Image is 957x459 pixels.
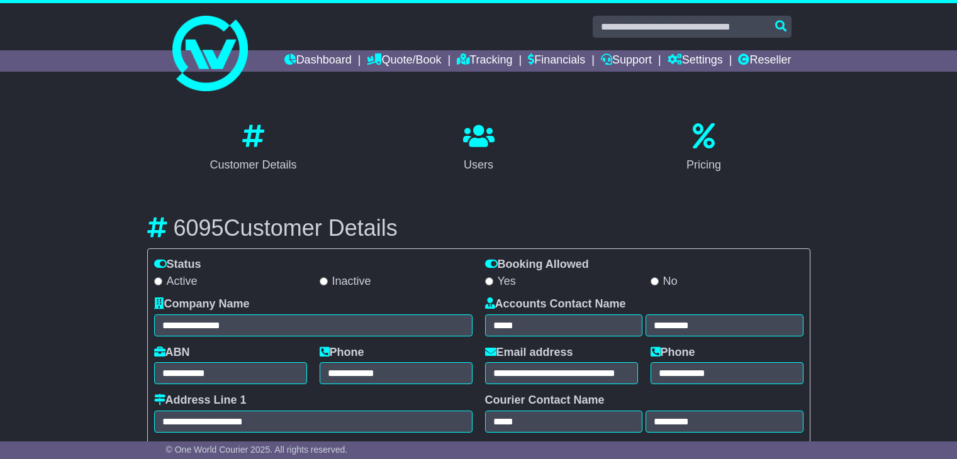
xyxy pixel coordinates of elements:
[668,50,723,72] a: Settings
[651,346,695,360] label: Phone
[154,394,247,407] label: Address Line 1
[738,50,791,72] a: Reseller
[284,50,352,72] a: Dashboard
[485,258,589,272] label: Booking Allowed
[601,50,652,72] a: Support
[485,394,605,407] label: Courier Contact Name
[485,346,573,360] label: Email address
[528,50,585,72] a: Financials
[463,157,495,174] div: Users
[166,445,348,455] span: © One World Courier 2025. All rights reserved.
[367,50,441,72] a: Quote/Book
[154,275,198,289] label: Active
[154,277,162,285] input: Active
[651,275,678,289] label: No
[485,277,493,285] input: Yes
[457,50,512,72] a: Tracking
[210,157,296,174] div: Customer Details
[320,346,364,360] label: Phone
[678,119,729,178] a: Pricing
[686,157,721,174] div: Pricing
[320,277,328,285] input: Inactive
[485,275,516,289] label: Yes
[154,258,201,272] label: Status
[154,297,250,311] label: Company Name
[651,277,659,285] input: No
[201,119,305,178] a: Customer Details
[455,119,503,178] a: Users
[485,297,626,311] label: Accounts Contact Name
[147,216,810,241] h3: Customer Details
[154,346,190,360] label: ABN
[174,215,224,241] span: 6095
[320,275,371,289] label: Inactive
